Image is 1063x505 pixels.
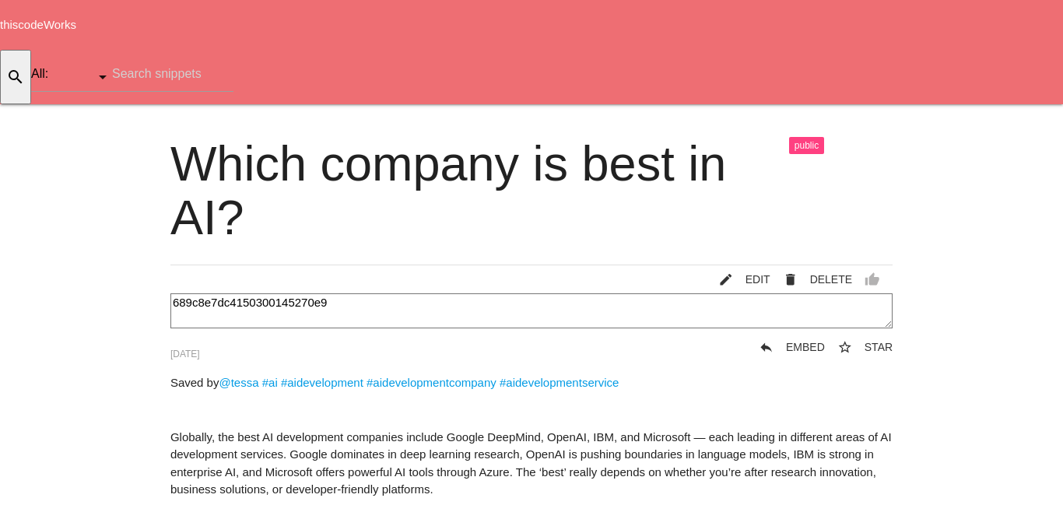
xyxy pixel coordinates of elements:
i: home [847,104,866,154]
a: #ai [262,376,278,389]
p: Globally, the best AI development companies include Google DeepMind, OpenAI, IBM, and Microsoft —... [170,429,893,499]
i: add [955,104,974,154]
p: Saved by [170,374,893,392]
a: mode_editEDIT [706,265,770,293]
a: Delete Post [770,265,852,293]
button: star_borderSTAR [825,333,893,361]
textarea: 689c8e7dc4150300145270e9 [170,293,893,328]
i: delete [783,265,798,293]
input: Search snippets [112,56,233,92]
i: mode_edit [718,265,734,293]
a: replyEMBED [746,333,825,361]
a: #aidevelopmentservice [500,376,619,389]
span: Works [44,18,76,31]
i: search [6,52,25,102]
i: explore [901,104,920,154]
span: [DATE] [170,349,200,359]
i: arrow_drop_down [1027,104,1040,154]
span: EDIT [746,273,770,286]
i: star_border [837,333,853,361]
a: #aidevelopment [281,376,363,389]
a: #aidevelopmentcompany [367,376,496,389]
i: reply [759,333,774,361]
a: @tessa [219,376,258,389]
span: EMBED [786,341,825,353]
span: STAR [865,341,893,353]
i: person [1009,104,1027,154]
h1: Which company is best in AI? [170,137,893,245]
span: DELETE [810,273,852,286]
